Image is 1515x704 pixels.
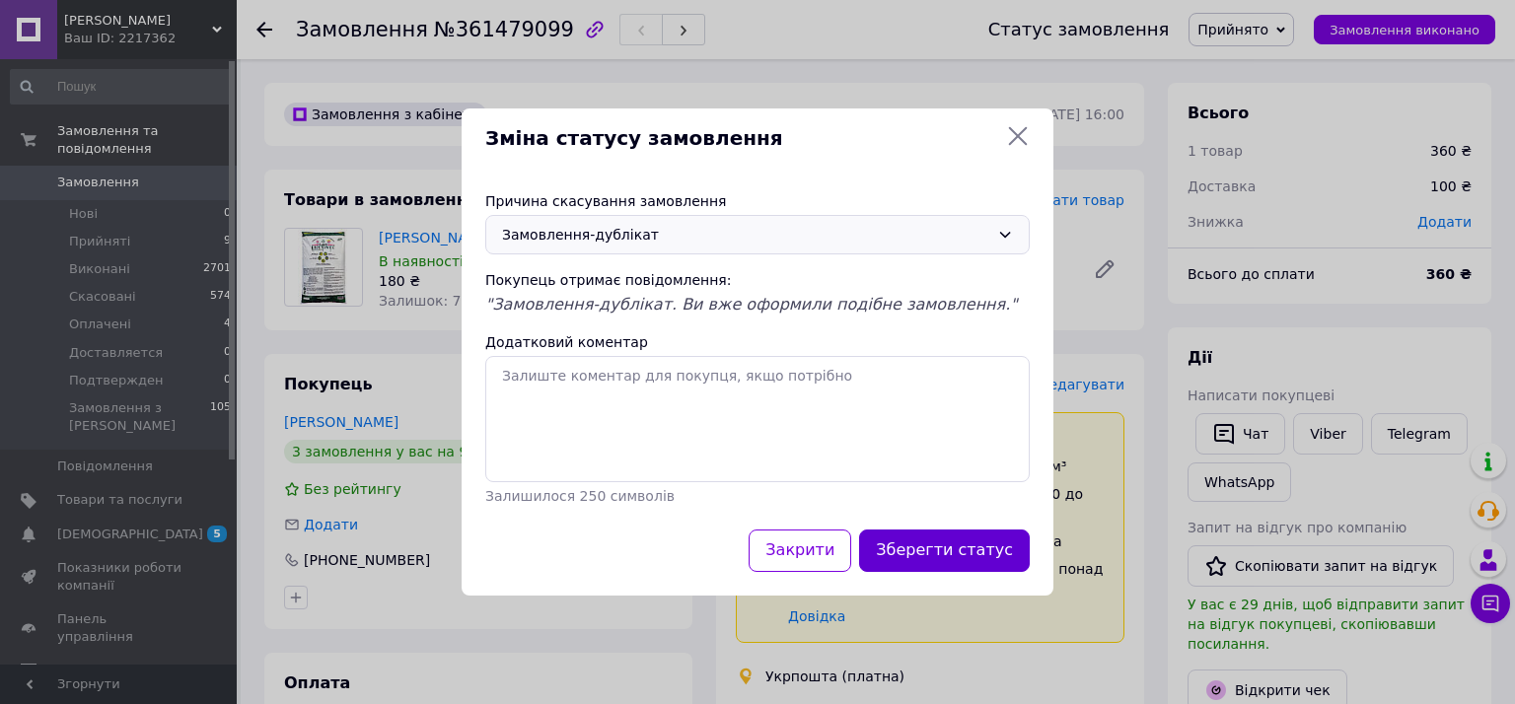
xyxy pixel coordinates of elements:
[485,334,648,350] label: Додатковий коментар
[485,488,675,504] span: Залишилося 250 символів
[485,295,1018,314] span: "Замовлення-дублікат. Ви вже оформили подібне замовлення."
[859,529,1030,572] button: Зберегти статус
[749,529,851,572] button: Закрити
[502,224,989,246] div: Замовлення-дублікат
[485,124,998,153] span: Зміна статусу замовлення
[485,191,1030,211] div: Причина скасування замовлення
[485,270,1030,290] div: Покупець отримає повідомлення:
